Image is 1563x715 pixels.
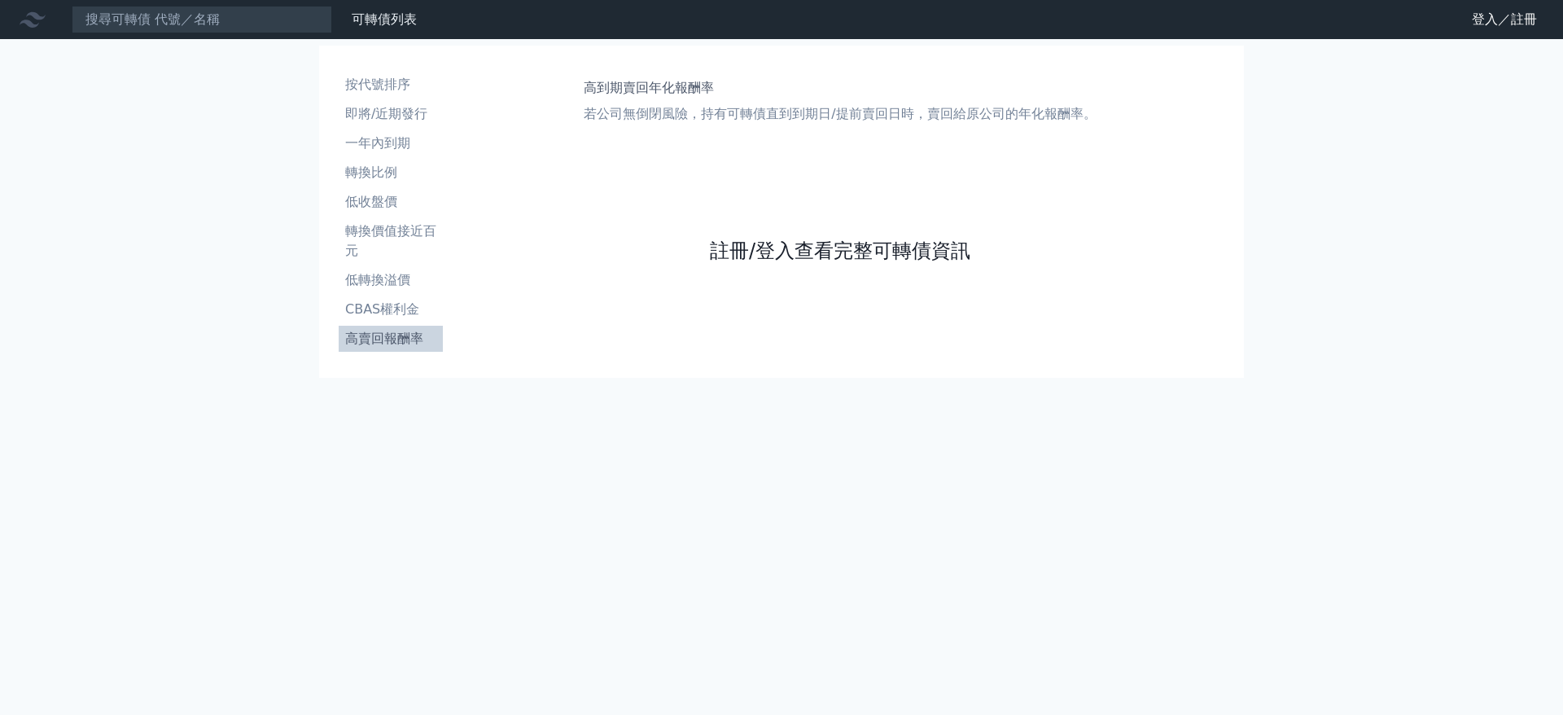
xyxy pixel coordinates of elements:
[339,222,443,261] li: 轉換價值接近百元
[339,300,443,319] li: CBAS權利金
[584,104,1096,124] p: 若公司無倒閉風險，持有可轉債直到到期日/提前賣回日時，賣回給原公司的年化報酬率。
[339,72,443,98] a: 按代號排序
[339,134,443,153] li: 一年內到期
[352,11,417,27] a: 可轉債列表
[339,163,443,182] li: 轉換比例
[72,6,332,33] input: 搜尋可轉債 代號／名稱
[339,270,443,290] li: 低轉換溢價
[339,189,443,215] a: 低收盤價
[339,101,443,127] a: 即將/近期發行
[339,326,443,352] a: 高賣回報酬率
[339,160,443,186] a: 轉換比例
[584,78,1096,98] h1: 高到期賣回年化報酬率
[339,192,443,212] li: 低收盤價
[710,238,970,264] a: 註冊/登入查看完整可轉債資訊
[339,267,443,293] a: 低轉換溢價
[339,329,443,349] li: 高賣回報酬率
[339,296,443,322] a: CBAS權利金
[1459,7,1550,33] a: 登入／註冊
[339,130,443,156] a: 一年內到期
[339,218,443,264] a: 轉換價值接近百元
[339,75,443,94] li: 按代號排序
[339,104,443,124] li: 即將/近期發行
